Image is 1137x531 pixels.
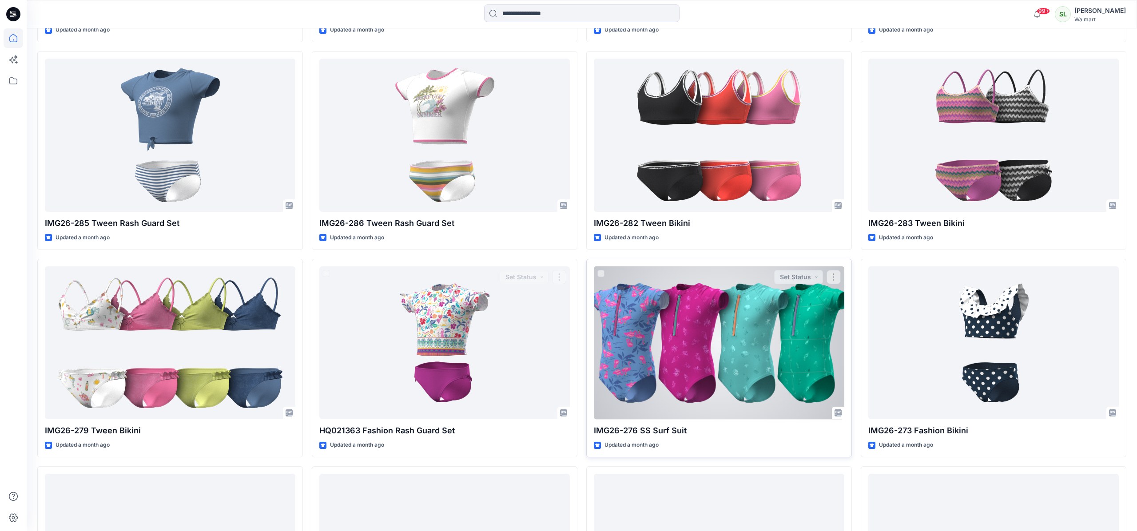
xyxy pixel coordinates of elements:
[868,266,1119,420] a: IMG26-273 Fashion Bikini
[45,266,295,420] a: IMG26-279 Tween Bikini
[330,233,384,242] p: Updated a month ago
[879,25,933,35] p: Updated a month ago
[594,217,844,230] p: IMG26-282 Tween Bikini
[330,25,384,35] p: Updated a month ago
[1037,8,1050,15] span: 99+
[45,217,295,230] p: IMG26-285 Tween Rash Guard Set
[868,424,1119,437] p: IMG26-273 Fashion Bikini
[594,424,844,437] p: IMG26-276 SS Surf Suit
[594,59,844,212] a: IMG26-282 Tween Bikini
[56,440,110,450] p: Updated a month ago
[604,233,659,242] p: Updated a month ago
[594,266,844,420] a: IMG26-276 SS Surf Suit
[319,217,570,230] p: IMG26-286 Tween Rash Guard Set
[604,25,659,35] p: Updated a month ago
[879,233,933,242] p: Updated a month ago
[45,424,295,437] p: IMG26-279 Tween Bikini
[319,424,570,437] p: HQ021363 Fashion Rash Guard Set
[56,233,110,242] p: Updated a month ago
[1074,16,1126,23] div: Walmart
[330,440,384,450] p: Updated a month ago
[45,59,295,212] a: IMG26-285 Tween Rash Guard Set
[879,440,933,450] p: Updated a month ago
[868,59,1119,212] a: IMG26-283 Tween Bikini
[604,440,659,450] p: Updated a month ago
[1055,6,1071,22] div: SL
[868,217,1119,230] p: IMG26-283 Tween Bikini
[1074,5,1126,16] div: [PERSON_NAME]
[319,266,570,420] a: HQ021363 Fashion Rash Guard Set
[56,25,110,35] p: Updated a month ago
[319,59,570,212] a: IMG26-286 Tween Rash Guard Set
